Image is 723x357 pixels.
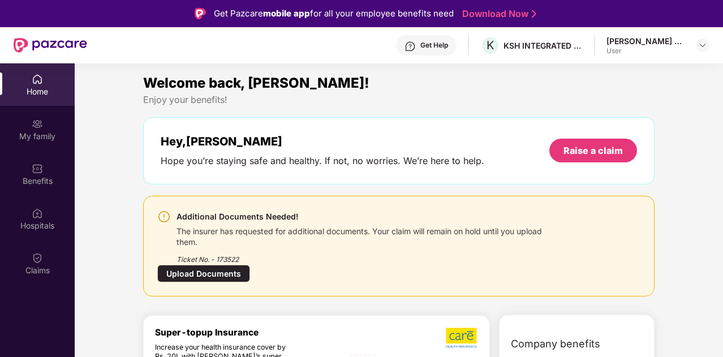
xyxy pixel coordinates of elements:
div: Upload Documents [157,265,250,282]
img: svg+xml;base64,PHN2ZyBpZD0iQ2xhaW0iIHhtbG5zPSJodHRwOi8vd3d3LnczLm9yZy8yMDAwL3N2ZyIgd2lkdGg9IjIwIi... [32,252,43,264]
div: Raise a claim [563,144,623,157]
img: svg+xml;base64,PHN2ZyB3aWR0aD0iMjAiIGhlaWdodD0iMjAiIHZpZXdCb3g9IjAgMCAyMCAyMCIgZmlsbD0ibm9uZSIgeG... [32,118,43,130]
div: Additional Documents Needed! [177,210,560,223]
div: Ticket No. - 173522 [177,247,560,265]
span: K [487,38,494,52]
div: Get Help [420,41,448,50]
img: svg+xml;base64,PHN2ZyBpZD0iSGVscC0zMngzMiIgeG1sbnM9Imh0dHA6Ly93d3cudzMub3JnLzIwMDAvc3ZnIiB3aWR0aD... [404,41,416,52]
div: Enjoy your benefits! [143,94,655,106]
span: Welcome back, [PERSON_NAME]! [143,75,369,91]
img: svg+xml;base64,PHN2ZyBpZD0iQmVuZWZpdHMiIHhtbG5zPSJodHRwOi8vd3d3LnczLm9yZy8yMDAwL3N2ZyIgd2lkdGg9Ij... [32,163,43,174]
div: Get Pazcare for all your employee benefits need [214,7,454,20]
div: Super-topup Insurance [155,327,343,338]
img: b5dec4f62d2307b9de63beb79f102df3.png [446,327,478,349]
span: Company benefits [511,336,600,352]
img: Logo [195,8,206,19]
div: KSH INTEGRATED LOGISTICS PRIVATE LIMITED [503,40,583,51]
div: User [606,46,686,55]
img: svg+xml;base64,PHN2ZyBpZD0iV2FybmluZ18tXzI0eDI0IiBkYXRhLW5hbWU9Ildhcm5pbmcgLSAyNHgyNCIgeG1sbnM9Im... [157,210,171,223]
img: Stroke [532,8,536,20]
div: The insurer has requested for additional documents. Your claim will remain on hold until you uplo... [177,223,560,247]
img: New Pazcare Logo [14,38,87,53]
img: svg+xml;base64,PHN2ZyBpZD0iSG9tZSIgeG1sbnM9Imh0dHA6Ly93d3cudzMub3JnLzIwMDAvc3ZnIiB3aWR0aD0iMjAiIG... [32,74,43,85]
div: Hope you’re staying safe and healthy. If not, no worries. We’re here to help. [161,155,484,167]
img: svg+xml;base64,PHN2ZyBpZD0iRHJvcGRvd24tMzJ4MzIiIHhtbG5zPSJodHRwOi8vd3d3LnczLm9yZy8yMDAwL3N2ZyIgd2... [698,41,707,50]
strong: mobile app [263,8,310,19]
div: Hey, [PERSON_NAME] [161,135,484,148]
div: [PERSON_NAME] Hashmuddin [PERSON_NAME] [606,36,686,46]
img: svg+xml;base64,PHN2ZyBpZD0iSG9zcGl0YWxzIiB4bWxucz0iaHR0cDovL3d3dy53My5vcmcvMjAwMC9zdmciIHdpZHRoPS... [32,208,43,219]
a: Download Now [462,8,533,20]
